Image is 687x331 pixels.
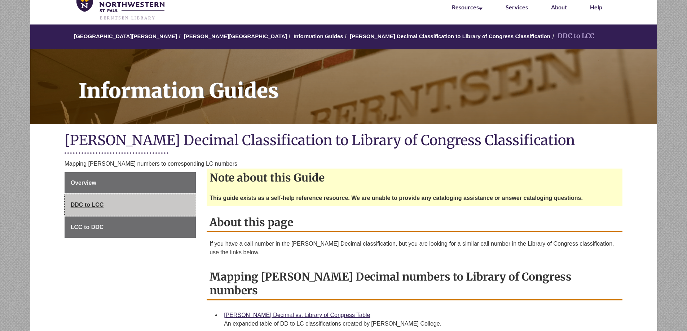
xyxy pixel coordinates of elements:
[294,33,343,39] a: Information Guides
[550,31,594,41] li: DDC to LCC
[65,194,196,216] a: DDC to LCC
[207,169,622,187] h2: Note about this Guide
[71,49,657,115] h1: Information Guides
[65,131,623,151] h1: [PERSON_NAME] Decimal Classification to Library of Congress Classification
[224,312,370,318] a: [PERSON_NAME] Decimal vs. Library of Congress Table
[65,161,237,167] span: Mapping [PERSON_NAME] numbers to corresponding LC numbers
[506,4,528,10] a: Services
[74,33,177,39] a: [GEOGRAPHIC_DATA][PERSON_NAME]
[71,180,96,186] span: Overview
[210,195,583,201] strong: This guide exists as a self-help reference resource. We are unable to provide any cataloging assi...
[65,172,196,238] div: Guide Page Menu
[65,172,196,194] a: Overview
[207,268,622,300] h2: Mapping [PERSON_NAME] Decimal numbers to Library of Congress numbers
[71,202,104,208] span: DDC to LCC
[224,319,617,328] div: An expanded table of DD to LC classifications created by [PERSON_NAME] College.
[184,33,287,39] a: [PERSON_NAME][GEOGRAPHIC_DATA]
[210,240,620,257] p: If you have a call number in the [PERSON_NAME] Decimal classification, but you are looking for a ...
[71,224,104,230] span: LCC to DDC
[551,4,567,10] a: About
[65,216,196,238] a: LCC to DDC
[350,33,550,39] a: [PERSON_NAME] Decimal Classification to Library of Congress Classification
[590,4,602,10] a: Help
[207,213,622,232] h2: About this page
[30,49,657,124] a: Information Guides
[452,4,483,10] a: Resources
